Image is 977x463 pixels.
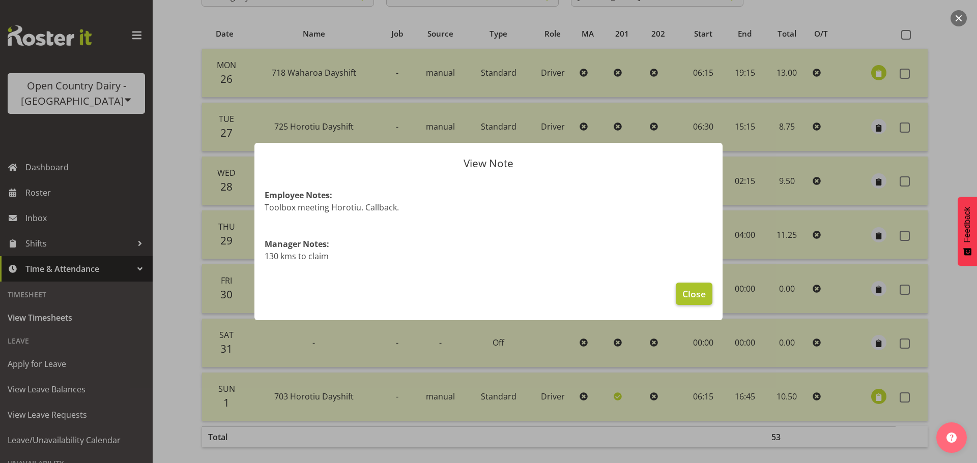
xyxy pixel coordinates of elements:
button: Close [676,283,712,305]
p: 130 kms to claim [265,250,712,262]
h4: Manager Notes: [265,238,712,250]
p: Toolbox meeting Horotiu. Callback. [265,201,712,213]
p: View Note [265,158,712,169]
span: Feedback [963,207,972,242]
span: Close [682,287,706,300]
img: help-xxl-2.png [946,433,957,443]
button: Feedback - Show survey [958,197,977,266]
h4: Employee Notes: [265,189,712,201]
